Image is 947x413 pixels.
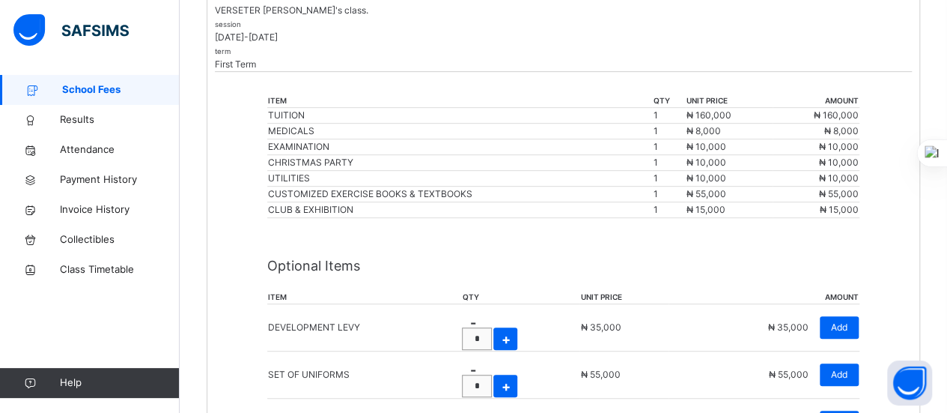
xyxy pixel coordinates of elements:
[215,58,912,71] p: First Term
[831,321,847,334] span: Add
[652,202,686,218] td: 1
[814,109,859,121] span: ₦ 160,000
[267,94,652,108] th: item
[461,291,579,304] th: qty
[268,109,651,122] div: TUITION
[469,362,475,378] span: -
[60,376,179,391] span: Help
[831,368,847,382] span: Add
[819,188,859,199] span: ₦ 55,000
[652,187,686,202] td: 1
[686,94,773,108] th: unit price
[267,291,462,304] th: item
[819,157,859,168] span: ₦ 10,000
[60,262,180,277] span: Class Timetable
[819,172,859,184] span: ₦ 10,000
[268,368,350,382] p: SET OF UNIFORMS
[215,20,241,28] small: session
[580,369,620,380] span: ₦ 55,000
[652,139,686,155] td: 1
[60,172,180,187] span: Payment History
[773,94,859,108] th: amount
[819,141,859,152] span: ₦ 10,000
[669,291,860,304] th: amount
[215,4,912,17] p: VERSETER [PERSON_NAME]'s class.
[686,109,731,121] span: ₦ 160,000
[268,156,651,169] div: CHRISTMAS PARTY
[686,204,725,215] span: ₦ 15,000
[768,322,809,333] span: ₦ 35,000
[215,31,912,44] p: [DATE]-[DATE]
[686,172,726,184] span: ₦ 10,000
[686,125,721,136] span: ₦ 8,000
[652,94,686,108] th: qty
[652,155,686,171] td: 1
[268,172,651,185] div: UTILITIES
[580,322,621,333] span: ₦ 35,000
[769,369,809,380] span: ₦ 55,000
[215,47,231,55] small: term
[268,321,360,334] p: DEVELOPMENT LEVY
[13,14,129,46] img: safsims
[268,203,651,217] div: CLUB & EXHIBITION
[60,112,180,127] span: Results
[652,108,686,124] td: 1
[579,291,668,304] th: unit price
[824,125,859,136] span: ₦ 8,000
[267,256,859,276] p: Optional Items
[686,141,726,152] span: ₦ 10,000
[469,315,475,331] span: -
[60,202,180,217] span: Invoice History
[62,82,180,97] span: School Fees
[887,361,932,406] button: Open asap
[686,188,726,199] span: ₦ 55,000
[60,142,180,157] span: Attendance
[652,124,686,139] td: 1
[268,124,651,138] div: MEDICALS
[686,157,726,168] span: ₦ 10,000
[268,187,651,201] div: CUSTOMIZED EXERCISE BOOKS & TEXTBOOKS
[652,171,686,187] td: 1
[268,140,651,154] div: EXAMINATION
[501,329,510,349] span: +
[820,204,859,215] span: ₦ 15,000
[501,376,510,397] span: +
[60,232,180,247] span: Collectibles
